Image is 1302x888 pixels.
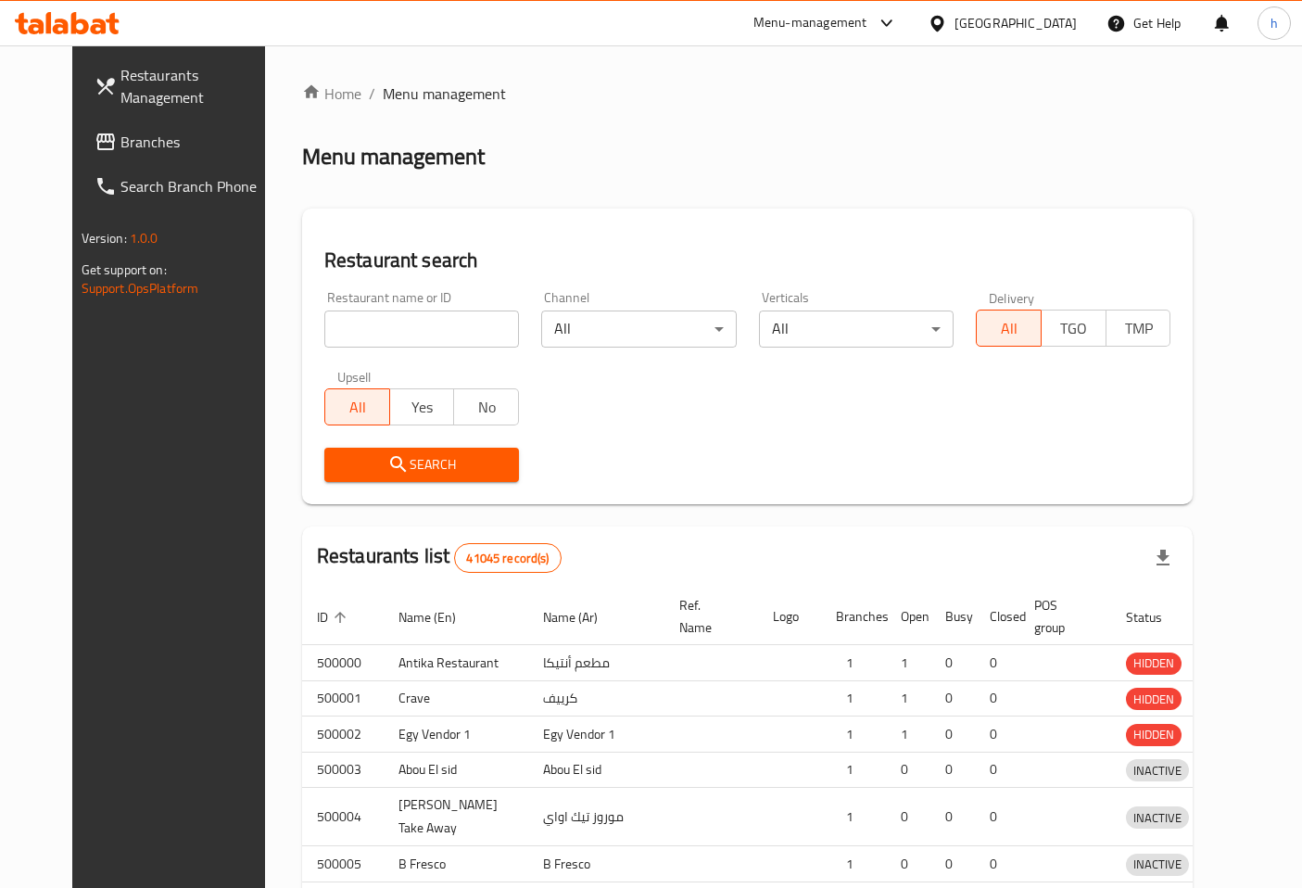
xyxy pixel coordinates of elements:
[821,645,886,681] td: 1
[1049,315,1099,342] span: TGO
[384,645,528,681] td: Antika Restaurant
[975,752,1019,788] td: 0
[1126,854,1189,876] div: INACTIVE
[120,64,275,108] span: Restaurants Management
[886,645,930,681] td: 1
[528,846,664,882] td: B Fresco
[886,846,930,882] td: 0
[130,226,158,250] span: 1.0.0
[398,394,448,421] span: Yes
[1126,724,1182,745] span: HIDDEN
[302,846,384,882] td: 500005
[975,717,1019,753] td: 0
[975,680,1019,717] td: 0
[886,680,930,717] td: 1
[821,717,886,753] td: 1
[302,752,384,788] td: 500003
[989,291,1035,304] label: Delivery
[80,120,290,164] a: Branches
[80,53,290,120] a: Restaurants Management
[886,717,930,753] td: 1
[82,226,127,250] span: Version:
[984,315,1034,342] span: All
[975,788,1019,846] td: 0
[384,846,528,882] td: B Fresco
[339,453,504,476] span: Search
[1034,594,1089,639] span: POS group
[302,82,1194,105] nav: breadcrumb
[1126,653,1182,674] span: HIDDEN
[302,82,361,105] a: Home
[1126,806,1189,829] div: INACTIVE
[930,717,975,753] td: 0
[975,846,1019,882] td: 0
[930,680,975,717] td: 0
[324,448,519,482] button: Search
[821,788,886,846] td: 1
[1270,13,1278,33] span: h
[930,752,975,788] td: 0
[543,606,622,628] span: Name (Ar)
[1141,536,1185,580] div: Export file
[82,276,199,300] a: Support.OpsPlatform
[302,788,384,846] td: 500004
[528,752,664,788] td: Abou El sid
[302,680,384,717] td: 500001
[398,606,480,628] span: Name (En)
[1106,310,1171,347] button: TMP
[528,788,664,846] td: موروز تيك اواي
[1126,689,1182,710] span: HIDDEN
[302,717,384,753] td: 500002
[930,788,975,846] td: 0
[528,717,664,753] td: Egy Vendor 1
[930,846,975,882] td: 0
[753,12,867,34] div: Menu-management
[821,589,886,645] th: Branches
[461,394,512,421] span: No
[337,370,372,383] label: Upsell
[758,589,821,645] th: Logo
[384,752,528,788] td: Abou El sid
[1126,653,1182,675] div: HIDDEN
[1114,315,1164,342] span: TMP
[541,311,736,348] div: All
[324,247,1171,274] h2: Restaurant search
[886,589,930,645] th: Open
[1126,807,1189,829] span: INACTIVE
[821,752,886,788] td: 1
[120,131,275,153] span: Branches
[930,589,975,645] th: Busy
[821,680,886,717] td: 1
[384,680,528,717] td: Crave
[975,589,1019,645] th: Closed
[80,164,290,209] a: Search Branch Phone
[975,645,1019,681] td: 0
[1126,688,1182,710] div: HIDDEN
[383,82,506,105] span: Menu management
[317,606,352,628] span: ID
[120,175,275,197] span: Search Branch Phone
[1041,310,1106,347] button: TGO
[82,258,167,282] span: Get support on:
[821,846,886,882] td: 1
[302,645,384,681] td: 500000
[455,550,560,567] span: 41045 record(s)
[759,311,954,348] div: All
[454,543,561,573] div: Total records count
[930,645,975,681] td: 0
[384,717,528,753] td: Egy Vendor 1
[954,13,1077,33] div: [GEOGRAPHIC_DATA]
[886,788,930,846] td: 0
[1126,724,1182,746] div: HIDDEN
[1126,760,1189,781] span: INACTIVE
[528,680,664,717] td: كرييف
[976,310,1042,347] button: All
[886,752,930,788] td: 0
[453,388,519,425] button: No
[679,594,736,639] span: Ref. Name
[1126,759,1189,781] div: INACTIVE
[302,142,485,171] h2: Menu management
[333,394,383,421] span: All
[1126,606,1186,628] span: Status
[1126,854,1189,875] span: INACTIVE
